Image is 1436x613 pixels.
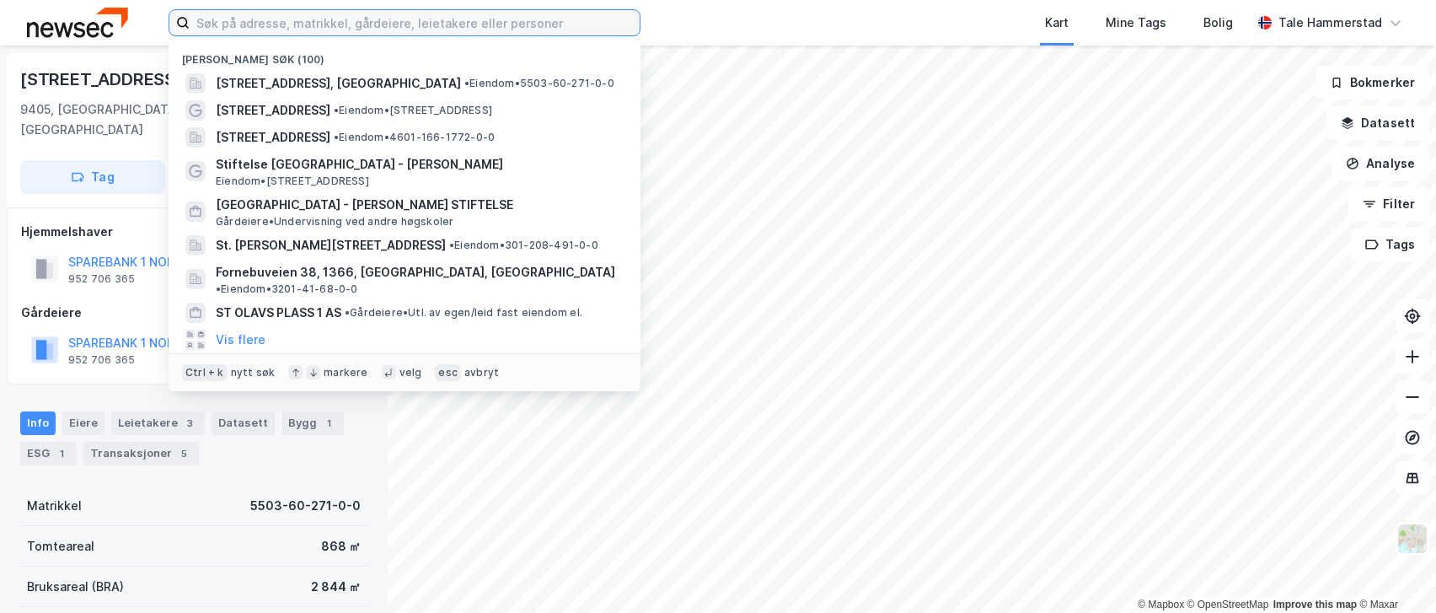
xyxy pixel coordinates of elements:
div: velg [399,366,422,379]
span: Eiendom • 5503-60-271-0-0 [464,77,614,90]
div: 5503-60-271-0-0 [250,496,361,516]
div: markere [324,366,367,379]
input: Søk på adresse, matrikkel, gårdeiere, leietakere eller personer [190,10,640,35]
button: Bokmerker [1315,66,1429,99]
span: • [449,239,454,251]
div: nytt søk [231,366,276,379]
div: 2 844 ㎡ [311,577,361,597]
div: Leietakere [111,411,205,435]
div: Ctrl + k [182,364,228,381]
span: [STREET_ADDRESS] [216,127,330,148]
div: 1 [53,445,70,462]
div: Bruksareal (BRA) [27,577,124,597]
div: 952 706 365 [68,272,135,286]
a: Mapbox [1138,599,1184,610]
div: 5 [175,445,192,462]
span: Eiendom • [STREET_ADDRESS] [334,104,492,117]
button: Tag [20,160,165,194]
div: Tale Hammerstad [1278,13,1382,33]
span: Eiendom • 3201-41-68-0-0 [216,282,358,296]
div: Gårdeiere [21,303,367,323]
div: Bolig [1203,13,1233,33]
button: Datasett [1326,106,1429,140]
span: [STREET_ADDRESS], [GEOGRAPHIC_DATA] [216,73,461,94]
iframe: Chat Widget [1352,532,1436,613]
div: 952 706 365 [68,353,135,367]
div: Info [20,411,56,435]
div: Hjemmelshaver [21,222,367,242]
div: 1 [320,415,337,432]
div: 868 ㎡ [321,536,361,557]
button: Vis flere [216,330,265,350]
div: Kontrollprogram for chat [1352,532,1436,613]
span: Gårdeiere • Utl. av egen/leid fast eiendom el. [345,306,582,320]
span: Eiendom • [STREET_ADDRESS] [216,175,369,188]
div: [PERSON_NAME] søk (100) [169,40,640,70]
div: Matrikkel [27,496,82,516]
span: ST OLAVS PLASS 1 AS [216,303,341,323]
span: [STREET_ADDRESS] [216,100,330,121]
button: Filter [1348,187,1429,221]
span: • [334,104,339,116]
div: Mine Tags [1106,13,1166,33]
img: Z [1396,523,1428,555]
div: 9405, [GEOGRAPHIC_DATA], [GEOGRAPHIC_DATA] [20,99,281,140]
span: Stiftelse [GEOGRAPHIC_DATA] - [PERSON_NAME] [216,154,620,175]
span: • [334,131,339,143]
span: Eiendom • 301-208-491-0-0 [449,239,598,252]
span: St. [PERSON_NAME][STREET_ADDRESS] [216,235,446,255]
div: 3 [181,415,198,432]
span: Fornebuveien 38, 1366, [GEOGRAPHIC_DATA], [GEOGRAPHIC_DATA] [216,262,615,282]
div: avbryt [464,366,499,379]
div: Kart [1045,13,1069,33]
div: [STREET_ADDRESS] [20,66,185,93]
div: esc [435,364,461,381]
div: Tomteareal [27,536,94,557]
span: Gårdeiere • Undervisning ved andre høgskoler [216,215,453,229]
button: Tags [1351,228,1429,261]
img: newsec-logo.f6e21ccffca1b3a03d2d.png [27,8,128,37]
span: [GEOGRAPHIC_DATA] - [PERSON_NAME] STIFTELSE [216,195,620,215]
div: Bygg [281,411,344,435]
a: OpenStreetMap [1187,599,1269,610]
button: Analyse [1332,147,1429,180]
a: Improve this map [1273,599,1357,610]
span: Eiendom • 4601-166-1772-0-0 [334,131,495,144]
span: • [464,77,469,89]
div: Transaksjoner [83,442,199,465]
div: Eiere [62,411,104,435]
div: Datasett [212,411,275,435]
span: • [216,282,221,295]
span: • [345,306,350,319]
div: ESG [20,442,77,465]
